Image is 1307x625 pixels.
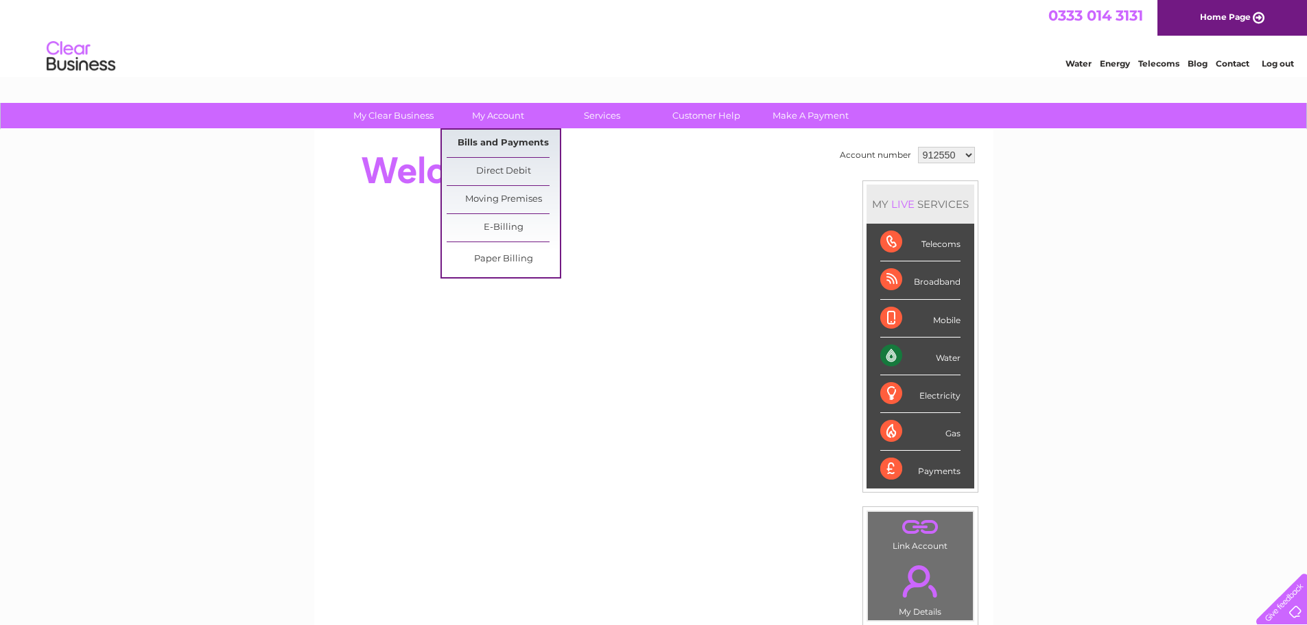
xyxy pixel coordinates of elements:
[867,185,974,224] div: MY SERVICES
[880,224,961,261] div: Telecoms
[441,103,554,128] a: My Account
[880,300,961,338] div: Mobile
[1216,58,1249,69] a: Contact
[447,158,560,185] a: Direct Debit
[888,198,917,211] div: LIVE
[867,554,974,621] td: My Details
[447,130,560,157] a: Bills and Payments
[447,246,560,273] a: Paper Billing
[871,557,969,605] a: .
[1138,58,1179,69] a: Telecoms
[836,143,915,167] td: Account number
[754,103,867,128] a: Make A Payment
[880,375,961,413] div: Electricity
[1065,58,1092,69] a: Water
[1048,7,1143,24] a: 0333 014 3131
[880,338,961,375] div: Water
[880,451,961,488] div: Payments
[867,511,974,554] td: Link Account
[447,186,560,213] a: Moving Premises
[1262,58,1294,69] a: Log out
[1100,58,1130,69] a: Energy
[871,515,969,539] a: .
[447,214,560,241] a: E-Billing
[545,103,659,128] a: Services
[880,413,961,451] div: Gas
[337,103,450,128] a: My Clear Business
[650,103,763,128] a: Customer Help
[880,261,961,299] div: Broadband
[46,36,116,78] img: logo.png
[1188,58,1208,69] a: Blog
[330,8,978,67] div: Clear Business is a trading name of Verastar Limited (registered in [GEOGRAPHIC_DATA] No. 3667643...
